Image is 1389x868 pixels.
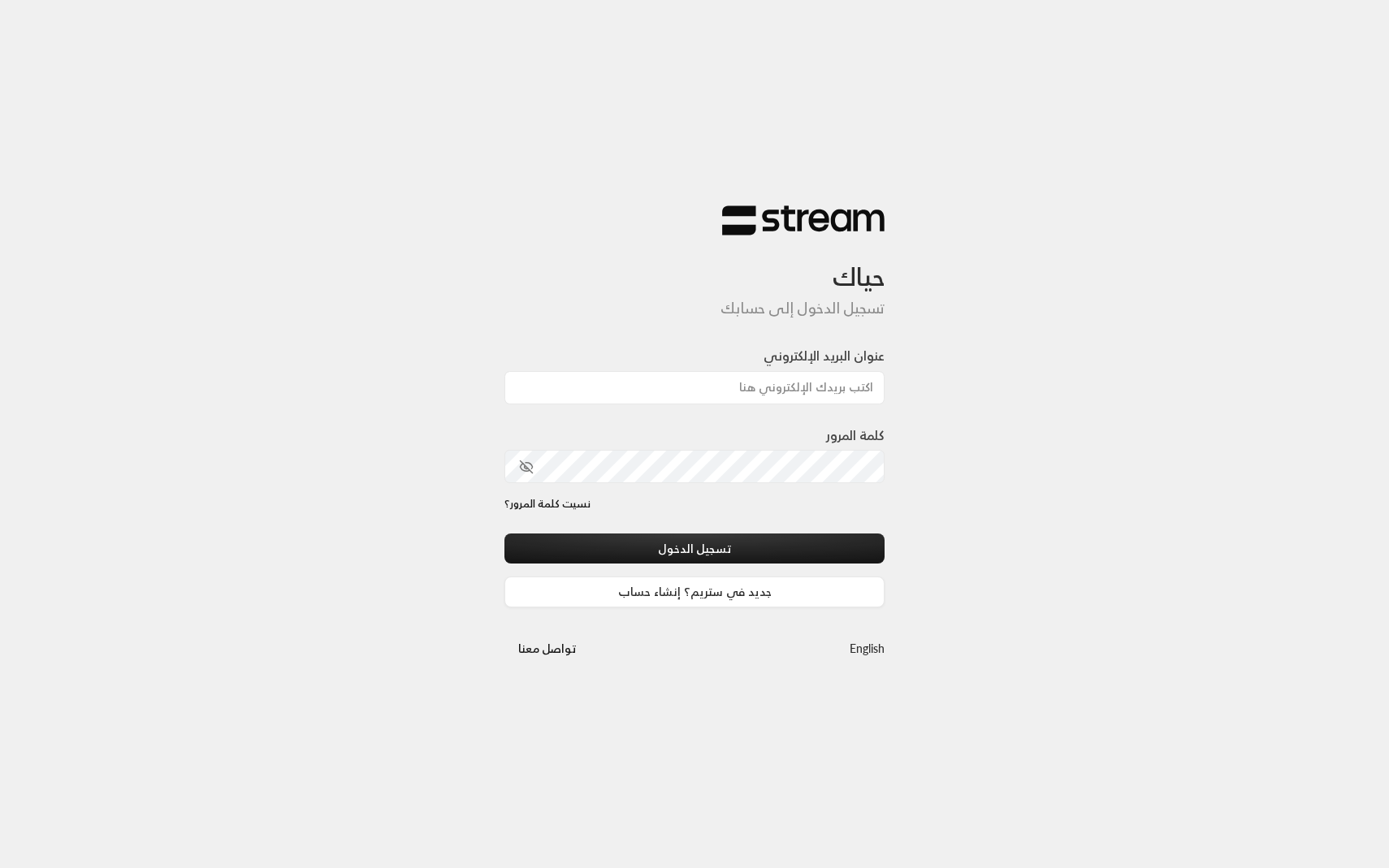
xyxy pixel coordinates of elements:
[504,638,590,659] a: تواصل معنا
[504,236,885,292] h3: حياك
[513,453,540,481] button: toggle password visibility
[850,633,885,663] a: English
[504,533,885,564] button: تسجيل الدخول
[722,205,885,236] img: Stream Logo
[504,300,885,317] h5: تسجيل الدخول إلى حسابك
[504,577,885,607] a: جديد في ستريم؟ إنشاء حساب
[504,496,591,512] a: نسيت كلمة المرور؟
[764,346,885,365] label: عنوان البريد الإلكتروني
[504,371,885,404] input: اكتب بريدك الإلكتروني هنا
[504,633,590,663] button: تواصل معنا
[826,425,885,445] label: كلمة المرور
